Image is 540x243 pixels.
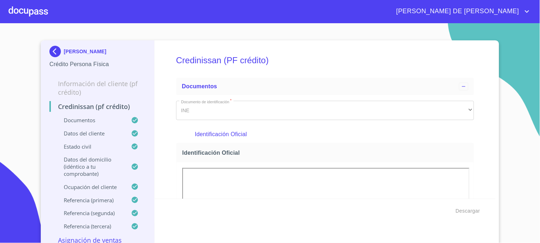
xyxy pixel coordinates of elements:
[49,156,131,177] p: Datos del domicilio (idéntico a tu comprobante)
[182,149,471,157] span: Identificación Oficial
[391,6,531,17] button: account of current user
[49,223,131,230] p: Referencia (tercera)
[182,83,217,89] span: Documentos
[391,6,523,17] span: [PERSON_NAME] DE [PERSON_NAME]
[49,183,131,190] p: Ocupación del Cliente
[49,46,64,57] img: Docupass spot blue
[176,101,474,120] div: INE
[453,204,483,218] button: Descargar
[64,49,106,54] p: [PERSON_NAME]
[49,130,131,137] p: Datos del cliente
[49,102,146,111] p: Credinissan (PF crédito)
[49,60,146,69] p: Crédito Persona Física
[195,130,455,139] p: Identificación Oficial
[49,209,131,217] p: Referencia (segunda)
[176,46,474,75] h5: Credinissan (PF crédito)
[49,116,131,124] p: Documentos
[456,207,480,215] span: Descargar
[49,46,146,60] div: [PERSON_NAME]
[49,143,131,150] p: Estado Civil
[49,197,131,204] p: Referencia (primera)
[176,78,474,95] div: Documentos
[49,79,146,96] p: Información del cliente (PF crédito)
